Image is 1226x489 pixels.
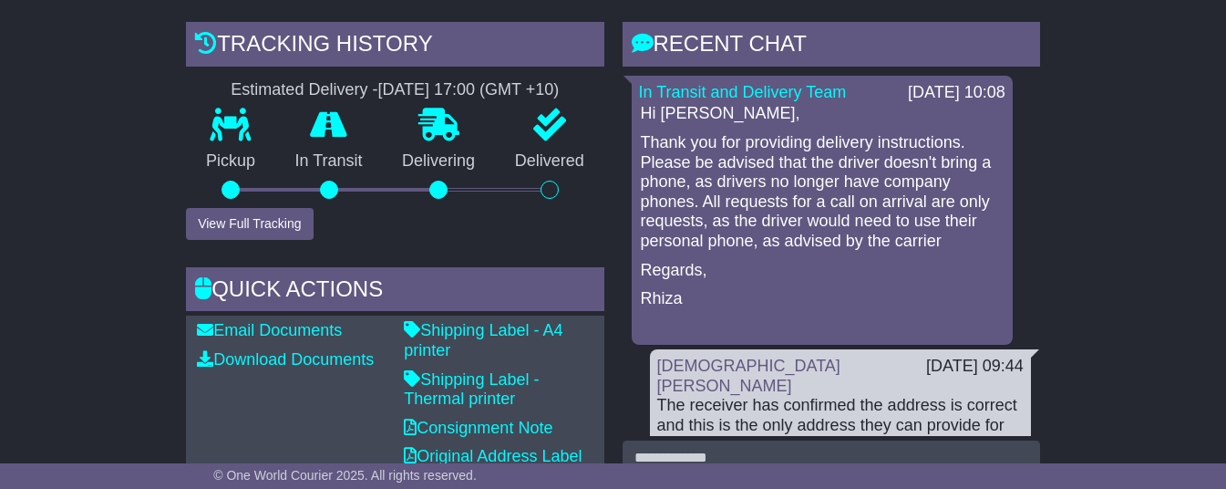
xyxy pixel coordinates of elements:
[197,350,374,369] a: Download Documents
[404,321,562,359] a: Shipping Label - A4 printer
[404,370,539,409] a: Shipping Label - Thermal printer
[926,357,1024,377] div: [DATE] 09:44
[623,22,1040,71] div: RECENT CHAT
[186,151,275,172] p: Pickup
[639,83,847,101] a: In Transit and Delivery Team
[186,208,313,240] button: View Full Tracking
[495,151,604,172] p: Delivered
[377,80,559,100] div: [DATE] 17:00 (GMT +10)
[197,321,342,339] a: Email Documents
[186,22,603,71] div: Tracking history
[641,261,1004,281] p: Regards,
[186,80,603,100] div: Estimated Delivery -
[641,133,1004,252] p: Thank you for providing delivery instructions. Please be advised that the driver doesn't bring a ...
[908,83,1005,103] div: [DATE] 10:08
[641,104,1004,124] p: Hi [PERSON_NAME],
[404,447,582,465] a: Original Address Label
[275,151,383,172] p: In Transit
[657,357,840,395] a: [DEMOGRAPHIC_DATA][PERSON_NAME]
[641,289,1004,309] p: Rhiza
[213,468,477,483] span: © One World Courier 2025. All rights reserved.
[382,151,495,172] p: Delivering
[404,419,552,437] a: Consignment Note
[186,267,603,317] div: Quick Actions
